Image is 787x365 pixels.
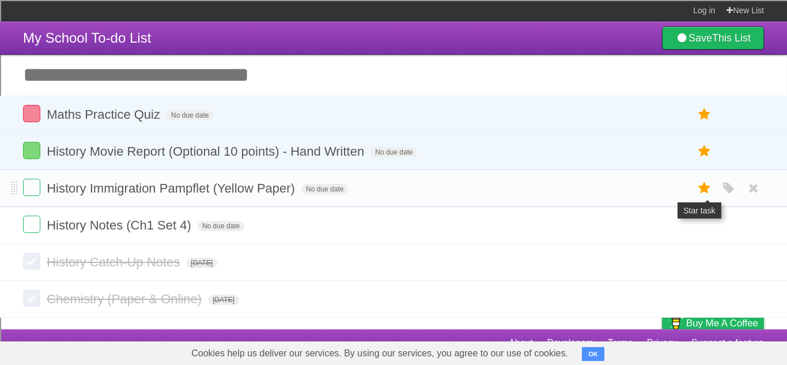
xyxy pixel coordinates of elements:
label: Done [23,253,40,270]
span: No due date [167,110,213,121]
span: History Notes (Ch1 Set 4) [47,218,194,232]
span: No due date [301,184,348,194]
label: Done [23,216,40,233]
button: OK [582,347,604,361]
label: Star task [694,142,716,161]
span: [DATE] [208,295,239,305]
span: [DATE] [186,258,217,268]
div: Move To ... [5,77,782,88]
span: History Catch-Up Notes [47,255,183,269]
label: Done [23,289,40,307]
div: Sort New > Old [5,15,782,25]
div: Sort A > Z [5,5,782,15]
b: This List [712,32,751,44]
span: Maths Practice Quiz [47,107,163,122]
a: SaveThis List [662,27,764,50]
label: Done [23,142,40,159]
div: Options [5,46,782,57]
span: No due date [198,221,244,231]
div: Delete [5,36,782,46]
span: My School To-do List [23,30,151,46]
span: Chemistry (Paper & Online) [47,292,205,306]
span: History Movie Report (Optional 10 points) - Hand Written [47,144,367,159]
label: Done [23,105,40,122]
div: Rename [5,67,782,77]
label: Star task [694,105,716,124]
span: History Immigration Pampflet (Yellow Paper) [47,181,298,195]
label: Done [23,179,40,196]
label: Star task [694,179,716,198]
div: Sign out [5,57,782,67]
div: Move To ... [5,25,782,36]
span: No due date [370,147,417,157]
span: Cookies help us deliver our services. By using our services, you agree to our use of cookies. [180,342,580,365]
